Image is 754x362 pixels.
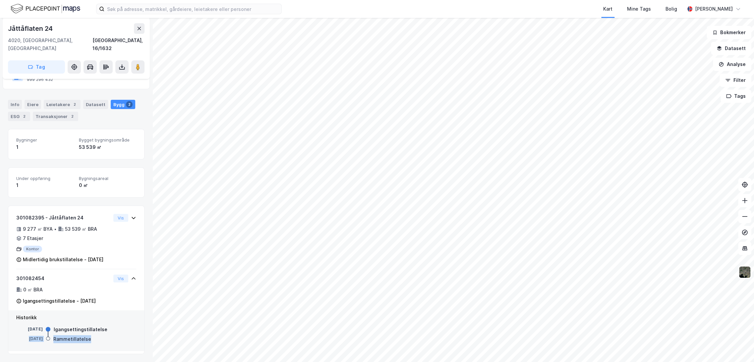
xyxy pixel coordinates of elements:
[16,336,43,342] div: [DATE]
[79,176,136,181] span: Bygningsareal
[33,112,78,121] div: Transaksjoner
[720,74,751,87] button: Filter
[11,3,80,15] img: logo.f888ab2527a4732fd821a326f86c7f29.svg
[27,77,53,82] div: 999 296 432
[721,90,751,103] button: Tags
[21,113,28,120] div: 2
[111,100,135,109] div: Bygg
[79,181,136,189] div: 0 ㎡
[695,5,733,13] div: [PERSON_NAME]
[721,330,754,362] div: Kontrollprogram for chat
[104,4,281,14] input: Søk på adresse, matrikkel, gårdeiere, leietakere eller personer
[69,113,76,120] div: 2
[113,274,128,282] button: Vis
[16,214,111,222] div: 301082395 - Jåttåflaten 24
[707,26,751,39] button: Bokmerker
[54,226,57,232] div: •
[8,60,65,74] button: Tag
[25,100,41,109] div: Eiere
[627,5,651,13] div: Mine Tags
[8,23,54,34] div: Jåttåflaten 24
[713,58,751,71] button: Analyse
[23,256,103,264] div: Midlertidig brukstillatelse - [DATE]
[65,225,97,233] div: 53 539 ㎡ BRA
[79,143,136,151] div: 53 539 ㎡
[8,36,92,52] div: 4020, [GEOGRAPHIC_DATA], [GEOGRAPHIC_DATA]
[23,225,53,233] div: 9 277 ㎡ BYA
[53,335,91,343] div: Rammetillatelse
[16,181,74,189] div: 1
[8,112,30,121] div: ESG
[16,143,74,151] div: 1
[738,266,751,278] img: 9k=
[711,42,751,55] button: Datasett
[79,137,136,143] span: Bygget bygningsområde
[721,330,754,362] iframe: Chat Widget
[23,286,43,294] div: 0 ㎡ BRA
[71,101,78,108] div: 2
[54,326,107,333] div: Igangsettingstillatelse
[126,101,133,108] div: 2
[16,274,111,282] div: 301082454
[23,234,43,242] div: 7 Etasjer
[603,5,612,13] div: Kart
[16,137,74,143] span: Bygninger
[16,326,43,332] div: [DATE]
[666,5,677,13] div: Bolig
[92,36,145,52] div: [GEOGRAPHIC_DATA], 16/1632
[23,297,96,305] div: Igangsettingstillatelse - [DATE]
[83,100,108,109] div: Datasett
[113,214,128,222] button: Vis
[16,314,136,322] div: Historikk
[44,100,81,109] div: Leietakere
[8,100,22,109] div: Info
[16,176,74,181] span: Under oppføring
